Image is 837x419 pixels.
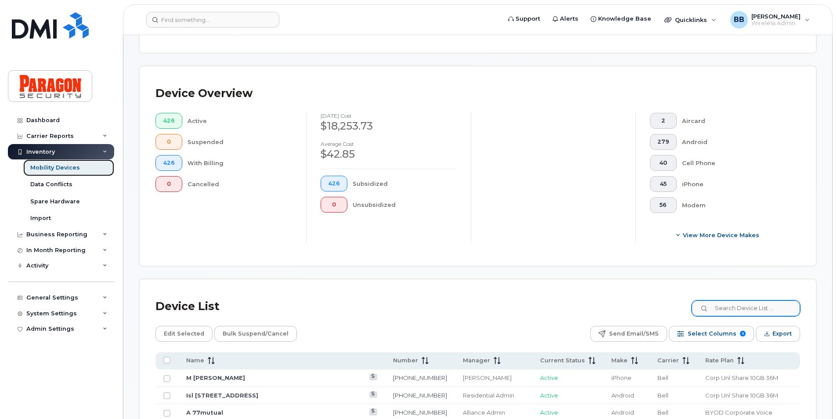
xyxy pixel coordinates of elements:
button: Edit Selected [155,326,213,342]
span: 2 [657,117,669,124]
span: Alerts [560,14,578,23]
a: [PHONE_NUMBER] [393,392,447,399]
span: Android [611,409,634,416]
div: $18,253.73 [321,119,457,134]
span: Bulk Suspend/Cancel [223,327,289,340]
div: $42.85 [321,147,457,162]
a: View Last Bill [369,374,378,380]
div: Quicklinks [658,11,722,29]
h4: [DATE] cost [321,113,457,119]
span: Bell [657,374,668,381]
span: 40 [657,159,669,166]
button: 426 [155,155,182,171]
span: Send Email/SMS [609,327,659,340]
span: Active [540,392,558,399]
span: BYOD Corporate Voice [705,409,772,416]
span: iPhone [611,374,631,381]
button: 56 [650,197,677,213]
span: 0 [163,138,175,145]
button: 279 [650,134,677,150]
span: Make [611,357,628,365]
div: With Billing [188,155,292,171]
span: Wireless Admin [751,20,801,27]
div: iPhone [682,176,786,192]
span: 45 [657,181,669,188]
span: 56 [657,202,669,209]
span: 9 [740,331,746,336]
button: 0 [155,134,182,150]
a: View Last Bill [369,391,378,398]
span: Edit Selected [164,327,204,340]
button: 426 [321,176,347,191]
span: Corp Unl Share 10GB 36M [705,374,778,381]
button: 0 [155,176,182,192]
span: BB [734,14,744,25]
button: Export [756,326,800,342]
div: Alliance Admin [463,408,524,417]
span: Corp Unl Share 10GB 36M [705,392,778,399]
span: Manager [463,357,490,365]
span: Active [540,409,558,416]
span: Android [611,392,634,399]
div: Aircard [682,113,786,129]
span: View More Device Makes [683,231,759,239]
span: Knowledge Base [598,14,651,23]
div: Subsidized [353,176,457,191]
span: Number [393,357,418,365]
div: [PERSON_NAME] [463,374,524,382]
span: Support [516,14,540,23]
span: Export [772,327,792,340]
div: Cancelled [188,176,292,192]
button: Send Email/SMS [590,326,667,342]
div: Device Overview [155,82,253,105]
a: [PHONE_NUMBER] [393,374,447,381]
a: [PHONE_NUMBER] [393,409,447,416]
span: 426 [328,180,340,187]
div: Suspended [188,134,292,150]
button: 45 [650,176,677,192]
div: Android [682,134,786,150]
div: Unsubsidized [353,197,457,213]
span: 0 [328,201,340,208]
a: Support [502,10,546,28]
div: Residential Admin [463,391,524,400]
a: Knowledge Base [584,10,657,28]
div: Cell Phone [682,155,786,171]
a: Alerts [546,10,584,28]
span: Quicklinks [675,16,707,23]
span: Select Columns [688,327,736,340]
h4: Average cost [321,141,457,147]
span: [PERSON_NAME] [751,13,801,20]
a: Isl [STREET_ADDRESS] [186,392,258,399]
span: Rate Plan [705,357,734,365]
input: Find something... [146,12,279,28]
div: Barb Burling [724,11,816,29]
button: Select Columns 9 [669,326,754,342]
button: 426 [155,113,182,129]
a: A 77mutual [186,409,223,416]
a: M [PERSON_NAME] [186,374,245,381]
div: Device List [155,295,220,318]
a: View Last Bill [369,408,378,415]
span: Active [540,374,558,381]
button: 40 [650,155,677,171]
button: 2 [650,113,677,129]
span: Bell [657,409,668,416]
input: Search Device List ... [692,300,800,316]
div: Modem [682,197,786,213]
span: 0 [163,181,175,188]
span: Name [186,357,204,365]
button: Bulk Suspend/Cancel [214,326,297,342]
span: Current Status [540,357,585,365]
button: 0 [321,197,347,213]
span: 426 [163,117,175,124]
span: 426 [163,159,175,166]
span: Bell [657,392,668,399]
span: 279 [657,138,669,145]
button: View More Device Makes [650,227,786,243]
div: Active [188,113,292,129]
span: Carrier [657,357,679,365]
